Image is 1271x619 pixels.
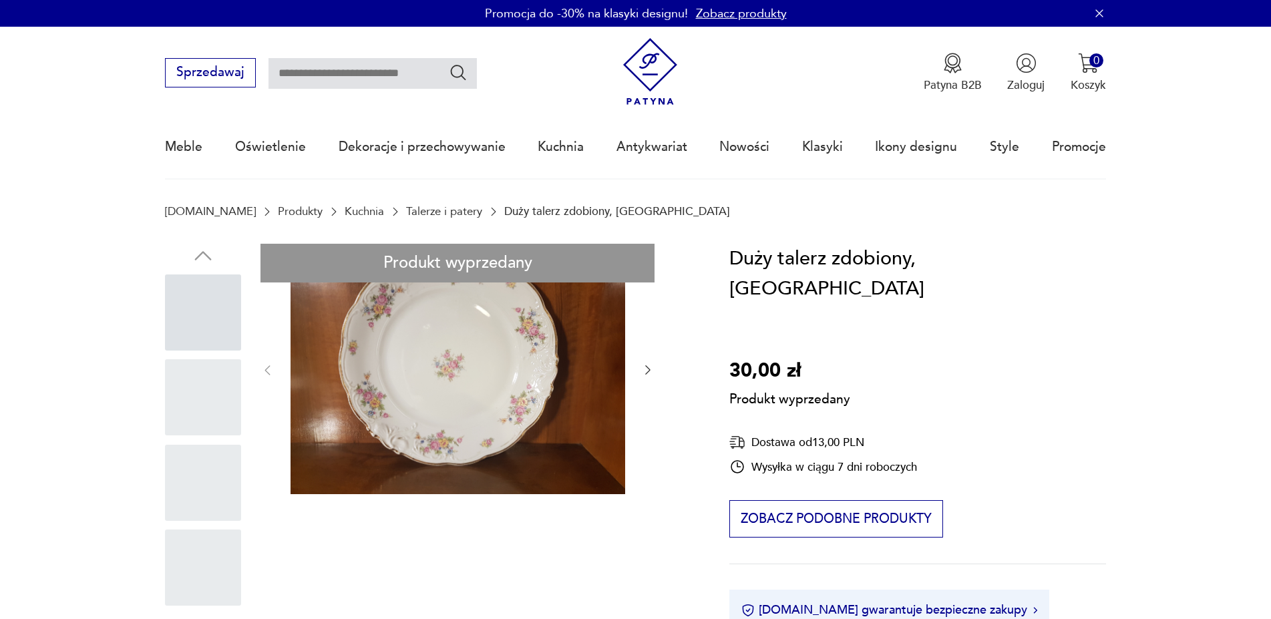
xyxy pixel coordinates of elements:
a: Ikony designu [875,116,957,178]
a: Klasyki [802,116,843,178]
button: Sprzedawaj [165,58,255,87]
a: Produkty [278,205,323,218]
a: Talerze i patery [406,205,482,218]
img: Ikona certyfikatu [741,604,755,617]
img: Ikona dostawy [729,434,745,451]
div: Dostawa od 13,00 PLN [729,434,917,451]
p: 30,00 zł [729,356,850,387]
a: Meble [165,116,202,178]
p: Zaloguj [1007,77,1045,93]
button: Zaloguj [1007,53,1045,93]
p: Promocja do -30% na klasyki designu! [485,5,688,22]
div: Wysyłka w ciągu 7 dni roboczych [729,459,917,475]
a: Oświetlenie [235,116,306,178]
img: Ikona koszyka [1078,53,1099,73]
button: 0Koszyk [1071,53,1106,93]
a: Sprzedawaj [165,68,255,79]
h1: Duży talerz zdobiony, [GEOGRAPHIC_DATA] [729,244,1105,304]
p: Koszyk [1071,77,1106,93]
a: Style [990,116,1019,178]
button: Szukaj [449,63,468,82]
a: Kuchnia [345,205,384,218]
p: Patyna B2B [924,77,982,93]
a: Zobacz produkty [696,5,787,22]
img: Ikona medalu [942,53,963,73]
button: Patyna B2B [924,53,982,93]
button: [DOMAIN_NAME] gwarantuje bezpieczne zakupy [741,602,1037,618]
img: Ikona strzałki w prawo [1033,607,1037,614]
p: Produkt wyprzedany [729,386,850,409]
img: Ikonka użytkownika [1016,53,1037,73]
button: Zobacz podobne produkty [729,500,942,538]
a: Dekoracje i przechowywanie [339,116,506,178]
p: Duży talerz zdobiony, [GEOGRAPHIC_DATA] [504,205,730,218]
a: Nowości [719,116,769,178]
a: Kuchnia [538,116,584,178]
div: 0 [1089,53,1103,67]
a: Antykwariat [616,116,687,178]
a: Promocje [1052,116,1106,178]
a: [DOMAIN_NAME] [165,205,256,218]
a: Ikona medaluPatyna B2B [924,53,982,93]
img: Patyna - sklep z meblami i dekoracjami vintage [616,38,684,106]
